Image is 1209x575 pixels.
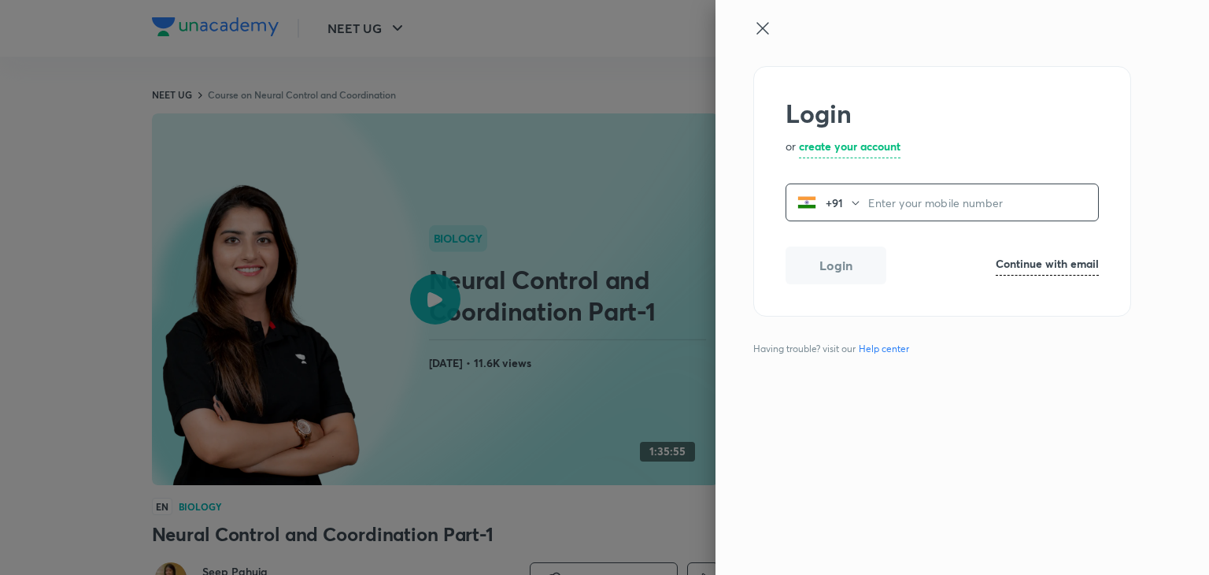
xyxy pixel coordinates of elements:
[868,187,1098,219] input: Enter your mobile number
[797,193,816,212] img: India
[786,138,796,158] p: or
[996,255,1099,276] a: Continue with email
[996,255,1099,272] h6: Continue with email
[799,138,900,158] a: create your account
[753,342,915,356] span: Having trouble? visit our
[786,247,886,284] button: Login
[816,195,849,211] p: +91
[786,98,1099,128] h2: Login
[856,342,912,356] a: Help center
[799,138,900,154] h6: create your account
